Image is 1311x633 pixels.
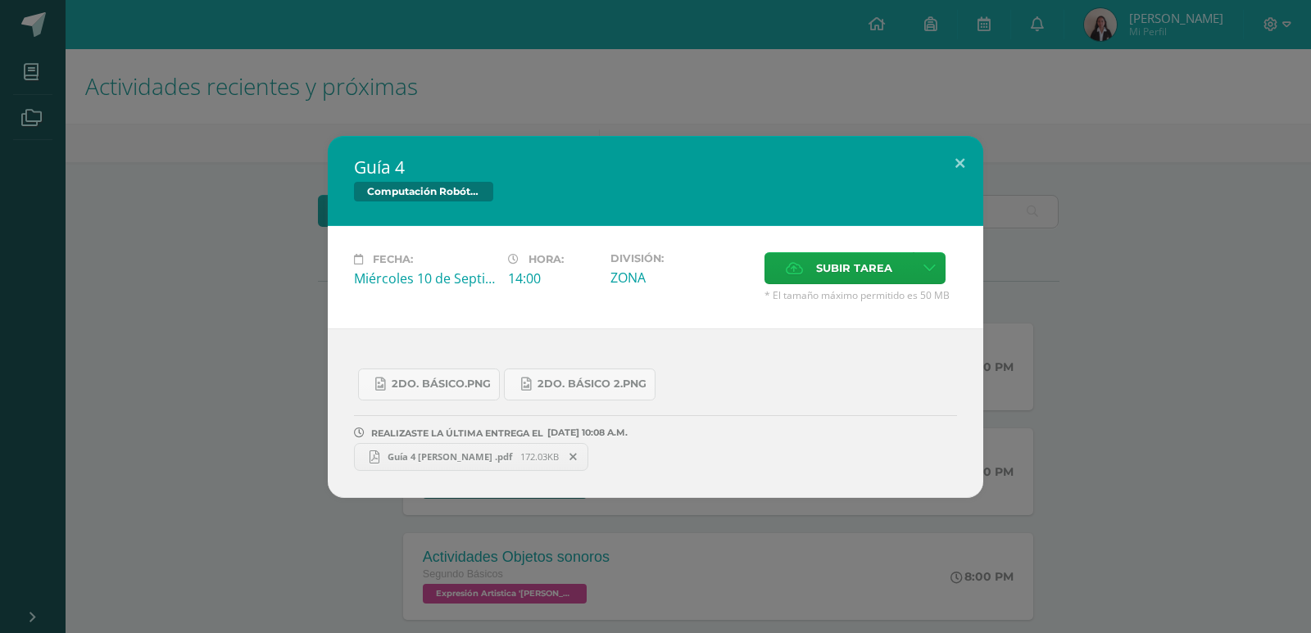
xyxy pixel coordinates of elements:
[528,253,564,265] span: Hora:
[520,450,559,463] span: 172.03KB
[392,378,491,391] span: 2do. Básico.png
[560,448,587,466] span: Remover entrega
[354,443,588,471] a: Guía 4 [PERSON_NAME] .pdf 172.03KB
[371,427,543,439] span: REALIZASTE LA ÚLTIMA ENTREGA EL
[379,450,520,463] span: Guía 4 [PERSON_NAME] .pdf
[504,368,655,400] a: 2do. Básico 2.png
[373,253,413,265] span: Fecha:
[610,252,751,265] label: División:
[764,288,957,302] span: * El tamaño máximo permitido es 50 MB
[610,269,751,287] div: ZONA
[538,378,646,391] span: 2do. Básico 2.png
[354,156,957,179] h2: Guía 4
[354,269,495,287] div: Miércoles 10 de Septiembre
[816,253,892,283] span: Subir tarea
[543,432,628,433] span: [DATE] 10:08 A.M.
[508,269,597,287] div: 14:00
[937,136,983,192] button: Close (Esc)
[354,182,493,201] span: Computación Robótica
[358,368,500,400] a: 2do. Básico.png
